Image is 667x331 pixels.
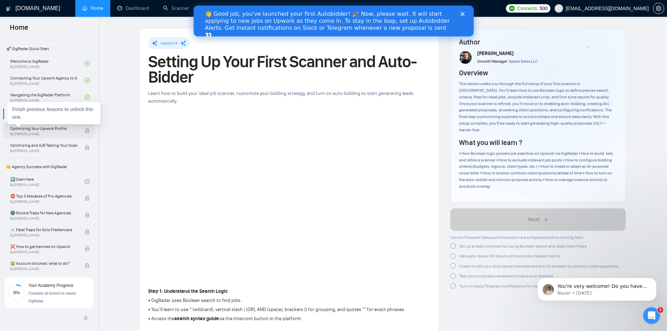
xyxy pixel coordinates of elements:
[85,128,90,133] span: lock
[653,6,664,11] span: setting
[161,41,177,46] span: Lesson 4
[10,243,77,250] span: ❌ How to get banned on Upwork
[540,5,547,12] span: 500
[10,132,77,136] span: By [PERSON_NAME]
[83,315,90,322] span: double-left
[10,89,85,105] a: Navigating the GigRadar PlatformBy[PERSON_NAME]
[459,81,617,133] div: This lesson walks you through the full setup of your first scanner in [GEOGRAPHIC_DATA]. You’ll l...
[527,263,667,312] iframe: Intercom notifications message
[28,283,73,288] span: Your Academy Progress
[163,5,189,11] a: searchScanner
[10,226,77,233] span: ☠️ Fatal Traps for Solo Freelancers
[459,138,522,147] h4: What you will learn ?
[85,213,90,218] span: lock
[653,6,664,11] a: setting
[267,6,274,11] div: Close
[653,3,664,14] button: setting
[459,150,617,190] div: • How Boolean logic powers job searches on Upwork via GigRadar • How to build, test, and refine a...
[10,250,77,254] span: By [PERSON_NAME]
[459,68,488,78] h4: Overview
[643,307,660,324] iframe: Intercom live chat
[85,61,90,66] span: check-circle
[7,102,100,124] div: Finish previous lessons to unlock this one.
[10,200,77,204] span: By [PERSON_NAME]
[194,6,474,36] iframe: Intercom live chat banner
[509,59,538,64] span: Space Sales LLC
[3,42,95,56] span: 🚀 GigRadar Quick Start
[459,254,560,258] span: Manually review 100 results and exclude irrelevant terms
[85,78,90,83] span: check-circle
[85,246,90,251] span: lock
[459,244,587,249] span: Set up at least one scanner using Boolean search and ideal client filters
[11,5,258,33] div: 👋 Good job, you've launched your first Autobidder! 🎉 Now, please wait. It will start applying to ...
[3,160,95,174] span: 👑 Agency Success with GigRadar
[82,5,103,11] a: homeHome
[477,50,514,56] span: [PERSON_NAME]
[10,267,77,271] span: By [PERSON_NAME]
[10,73,85,88] a: Connecting Your Upwork Agency to GigRadarBy[PERSON_NAME]
[148,288,228,294] strong: Step 1: Understand the Search Logic
[450,235,584,240] span: Cannot Proceed! Make sure Homework are completed before clicking Next:
[148,54,430,85] h1: Setting Up Your First Scanner and Auto-Bidder
[556,6,561,11] span: user
[10,193,77,200] span: ⛔ Top 3 Mistakes of Pro Agencies
[117,5,149,11] a: dashboardDashboard
[28,291,76,303] span: Complete all lessons to master GigRadar.
[148,306,405,313] p: • You’ll learn to use * (wildcard), vertical slash | (OR), AND (space), brackets () for grouping,...
[658,307,663,313] span: 1
[10,174,85,189] a: 1️⃣ Start HereBy[PERSON_NAME]
[85,95,90,99] span: check-circle
[459,37,617,47] h4: Author
[10,260,77,267] span: 😭 Account blocked: what to do?
[174,316,219,322] strong: search syntax guide
[85,145,90,150] span: lock
[10,233,77,237] span: By [PERSON_NAME]
[509,6,515,11] img: upwork-logo.png
[85,179,90,184] span: check-circle
[10,209,77,216] span: 🌚 Rookie Traps for New Agencies
[148,90,414,104] span: Learn how to build your ideal job scanner, customize your bidding strategy, and turn on auto-bidd...
[477,59,507,64] span: Growth Manager
[85,229,90,234] span: lock
[459,274,553,278] span: Test your proposal preview and enable auto-bidding
[148,297,405,304] p: • GigRadar uses Boolean search to find jobs.
[8,290,25,295] span: 9%
[85,263,90,268] span: lock
[148,315,405,323] p: • Access the via the Intercom button in the platform.
[459,264,619,269] span: Create or edit your AI proposal template and pre-fill answers to common client questions
[10,125,77,132] span: Optimizing Your Upwork Profile
[10,142,77,149] span: Optimizing and A/B Testing Your Scanner for Better Results
[460,51,472,64] img: vlad-t.jpg
[85,196,90,201] span: lock
[450,208,626,231] button: Next
[4,22,34,37] span: Home
[10,216,77,221] span: By [PERSON_NAME]
[10,149,77,153] span: By [PERSON_NAME]
[528,215,540,224] span: Next
[6,3,11,14] img: logo
[517,5,538,12] span: Connects:
[459,284,553,289] span: Turn on Slack/Telegram notifications for monitoring
[10,56,85,71] a: Welcome to GigRadarBy[PERSON_NAME]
